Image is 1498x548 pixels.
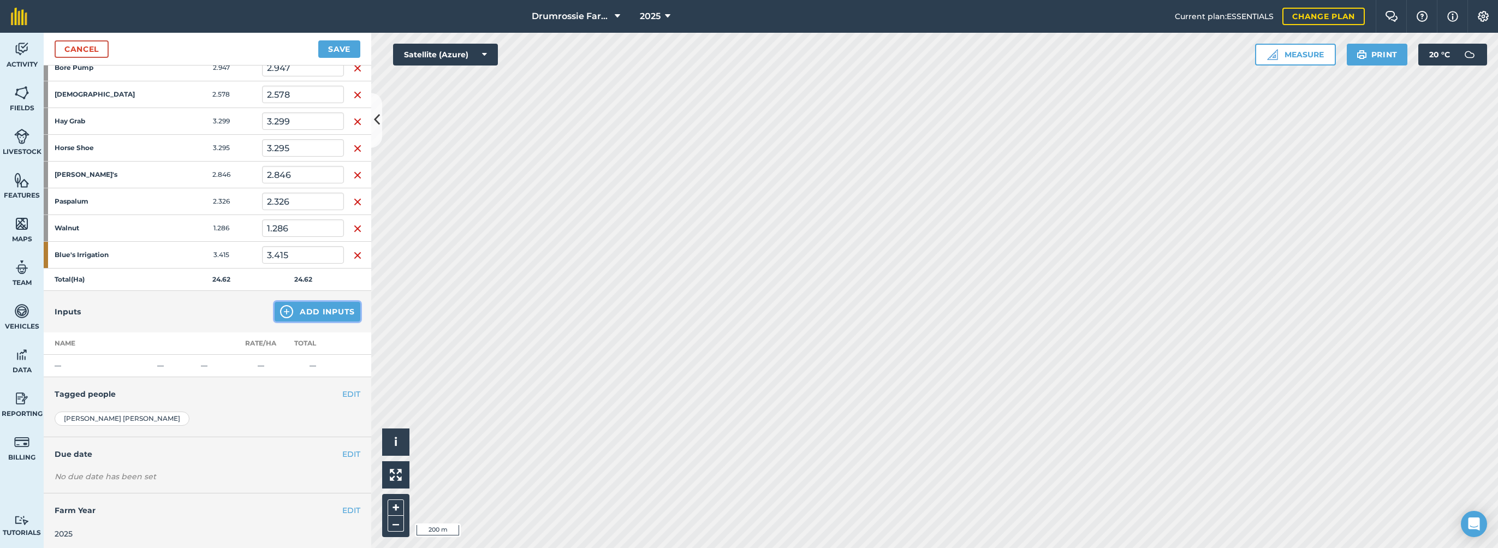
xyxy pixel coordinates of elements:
h4: Due date [55,448,360,460]
img: A cog icon [1477,11,1490,22]
td: 1.286 [180,215,262,242]
td: 2.947 [180,55,262,81]
h4: Farm Year [55,504,360,516]
img: svg+xml;base64,PHN2ZyB4bWxucz0iaHR0cDovL3d3dy53My5vcmcvMjAwMC9zdmciIHdpZHRoPSIxNiIgaGVpZ2h0PSIyNC... [353,115,362,128]
strong: 24.62 [294,275,312,283]
td: — [197,355,240,377]
strong: Bore Pump [55,63,140,72]
div: [PERSON_NAME] [PERSON_NAME] [55,412,189,426]
th: Name [44,332,153,355]
td: 3.415 [180,242,262,269]
td: — [44,355,153,377]
strong: [PERSON_NAME]'s [55,170,140,179]
div: Open Intercom Messenger [1461,511,1487,537]
img: svg+xml;base64,PD94bWwgdmVyc2lvbj0iMS4wIiBlbmNvZGluZz0idXRmLTgiPz4KPCEtLSBHZW5lcmF0b3I6IEFkb2JlIE... [14,303,29,319]
td: — [153,355,197,377]
strong: Hay Grab [55,117,140,126]
td: 3.295 [180,135,262,162]
button: EDIT [342,388,360,400]
img: svg+xml;base64,PD94bWwgdmVyc2lvbj0iMS4wIiBlbmNvZGluZz0idXRmLTgiPz4KPCEtLSBHZW5lcmF0b3I6IEFkb2JlIE... [14,41,29,57]
img: svg+xml;base64,PHN2ZyB4bWxucz0iaHR0cDovL3d3dy53My5vcmcvMjAwMC9zdmciIHdpZHRoPSI1NiIgaGVpZ2h0PSI2MC... [14,216,29,232]
button: Measure [1255,44,1336,65]
strong: 24.62 [212,275,230,283]
img: svg+xml;base64,PHN2ZyB4bWxucz0iaHR0cDovL3d3dy53My5vcmcvMjAwMC9zdmciIHdpZHRoPSIxNiIgaGVpZ2h0PSIyNC... [353,249,362,262]
span: i [394,435,397,449]
button: 20 °C [1418,44,1487,65]
strong: Horse Shoe [55,144,140,152]
button: EDIT [342,448,360,460]
td: 2.326 [180,188,262,215]
button: Add Inputs [275,302,360,321]
span: Drumrossie Farms [532,10,610,23]
img: svg+xml;base64,PHN2ZyB4bWxucz0iaHR0cDovL3d3dy53My5vcmcvMjAwMC9zdmciIHdpZHRoPSI1NiIgaGVpZ2h0PSI2MC... [14,172,29,188]
a: Cancel [55,40,109,58]
span: Current plan : ESSENTIALS [1175,10,1274,22]
img: svg+xml;base64,PHN2ZyB4bWxucz0iaHR0cDovL3d3dy53My5vcmcvMjAwMC9zdmciIHdpZHRoPSIxNiIgaGVpZ2h0PSIyNC... [353,169,362,182]
div: No due date has been set [55,471,360,482]
img: fieldmargin Logo [11,8,27,25]
img: svg+xml;base64,PHN2ZyB4bWxucz0iaHR0cDovL3d3dy53My5vcmcvMjAwMC9zdmciIHdpZHRoPSIxOSIgaGVpZ2h0PSIyNC... [1357,48,1367,61]
button: Print [1347,44,1408,65]
button: + [388,499,404,516]
button: EDIT [342,504,360,516]
th: Total [281,332,344,355]
div: 2025 [55,528,360,540]
img: svg+xml;base64,PHN2ZyB4bWxucz0iaHR0cDovL3d3dy53My5vcmcvMjAwMC9zdmciIHdpZHRoPSIxNCIgaGVpZ2h0PSIyNC... [280,305,293,318]
a: Change plan [1282,8,1365,25]
strong: Total ( Ha ) [55,275,85,283]
img: svg+xml;base64,PHN2ZyB4bWxucz0iaHR0cDovL3d3dy53My5vcmcvMjAwMC9zdmciIHdpZHRoPSIxNiIgaGVpZ2h0PSIyNC... [353,88,362,102]
img: svg+xml;base64,PD94bWwgdmVyc2lvbj0iMS4wIiBlbmNvZGluZz0idXRmLTgiPz4KPCEtLSBHZW5lcmF0b3I6IEFkb2JlIE... [14,434,29,450]
img: svg+xml;base64,PHN2ZyB4bWxucz0iaHR0cDovL3d3dy53My5vcmcvMjAwMC9zdmciIHdpZHRoPSIxNiIgaGVpZ2h0PSIyNC... [353,142,362,155]
img: Ruler icon [1267,49,1278,60]
img: svg+xml;base64,PHN2ZyB4bWxucz0iaHR0cDovL3d3dy53My5vcmcvMjAwMC9zdmciIHdpZHRoPSIxNiIgaGVpZ2h0PSIyNC... [353,222,362,235]
img: svg+xml;base64,PHN2ZyB4bWxucz0iaHR0cDovL3d3dy53My5vcmcvMjAwMC9zdmciIHdpZHRoPSIxNiIgaGVpZ2h0PSIyNC... [353,62,362,75]
h4: Tagged people [55,388,360,400]
img: Two speech bubbles overlapping with the left bubble in the forefront [1385,11,1398,22]
button: Save [318,40,360,58]
td: — [281,355,344,377]
td: 2.578 [180,81,262,108]
img: Four arrows, one pointing top left, one top right, one bottom right and the last bottom left [390,469,402,481]
h4: Inputs [55,306,81,318]
img: svg+xml;base64,PD94bWwgdmVyc2lvbj0iMS4wIiBlbmNvZGluZz0idXRmLTgiPz4KPCEtLSBHZW5lcmF0b3I6IEFkb2JlIE... [14,128,29,145]
span: 2025 [640,10,661,23]
img: svg+xml;base64,PD94bWwgdmVyc2lvbj0iMS4wIiBlbmNvZGluZz0idXRmLTgiPz4KPCEtLSBHZW5lcmF0b3I6IEFkb2JlIE... [14,347,29,363]
strong: [DEMOGRAPHIC_DATA] [55,90,140,99]
button: i [382,428,409,456]
td: 3.299 [180,108,262,135]
img: svg+xml;base64,PD94bWwgdmVyc2lvbj0iMS4wIiBlbmNvZGluZz0idXRmLTgiPz4KPCEtLSBHZW5lcmF0b3I6IEFkb2JlIE... [1459,44,1481,65]
img: svg+xml;base64,PHN2ZyB4bWxucz0iaHR0cDovL3d3dy53My5vcmcvMjAwMC9zdmciIHdpZHRoPSIxNyIgaGVpZ2h0PSIxNy... [1447,10,1458,23]
img: A question mark icon [1416,11,1429,22]
span: 20 ° C [1429,44,1450,65]
button: – [388,516,404,532]
img: svg+xml;base64,PD94bWwgdmVyc2lvbj0iMS4wIiBlbmNvZGluZz0idXRmLTgiPz4KPCEtLSBHZW5lcmF0b3I6IEFkb2JlIE... [14,259,29,276]
img: svg+xml;base64,PD94bWwgdmVyc2lvbj0iMS4wIiBlbmNvZGluZz0idXRmLTgiPz4KPCEtLSBHZW5lcmF0b3I6IEFkb2JlIE... [14,515,29,526]
img: svg+xml;base64,PHN2ZyB4bWxucz0iaHR0cDovL3d3dy53My5vcmcvMjAwMC9zdmciIHdpZHRoPSI1NiIgaGVpZ2h0PSI2MC... [14,85,29,101]
strong: Walnut [55,224,140,233]
td: 2.846 [180,162,262,188]
img: svg+xml;base64,PD94bWwgdmVyc2lvbj0iMS4wIiBlbmNvZGluZz0idXRmLTgiPz4KPCEtLSBHZW5lcmF0b3I6IEFkb2JlIE... [14,390,29,407]
strong: Blue's Irrigation [55,251,140,259]
img: svg+xml;base64,PHN2ZyB4bWxucz0iaHR0cDovL3d3dy53My5vcmcvMjAwMC9zdmciIHdpZHRoPSIxNiIgaGVpZ2h0PSIyNC... [353,195,362,209]
th: Rate/ Ha [240,332,281,355]
button: Satellite (Azure) [393,44,498,65]
strong: Paspalum [55,197,140,206]
td: — [240,355,281,377]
